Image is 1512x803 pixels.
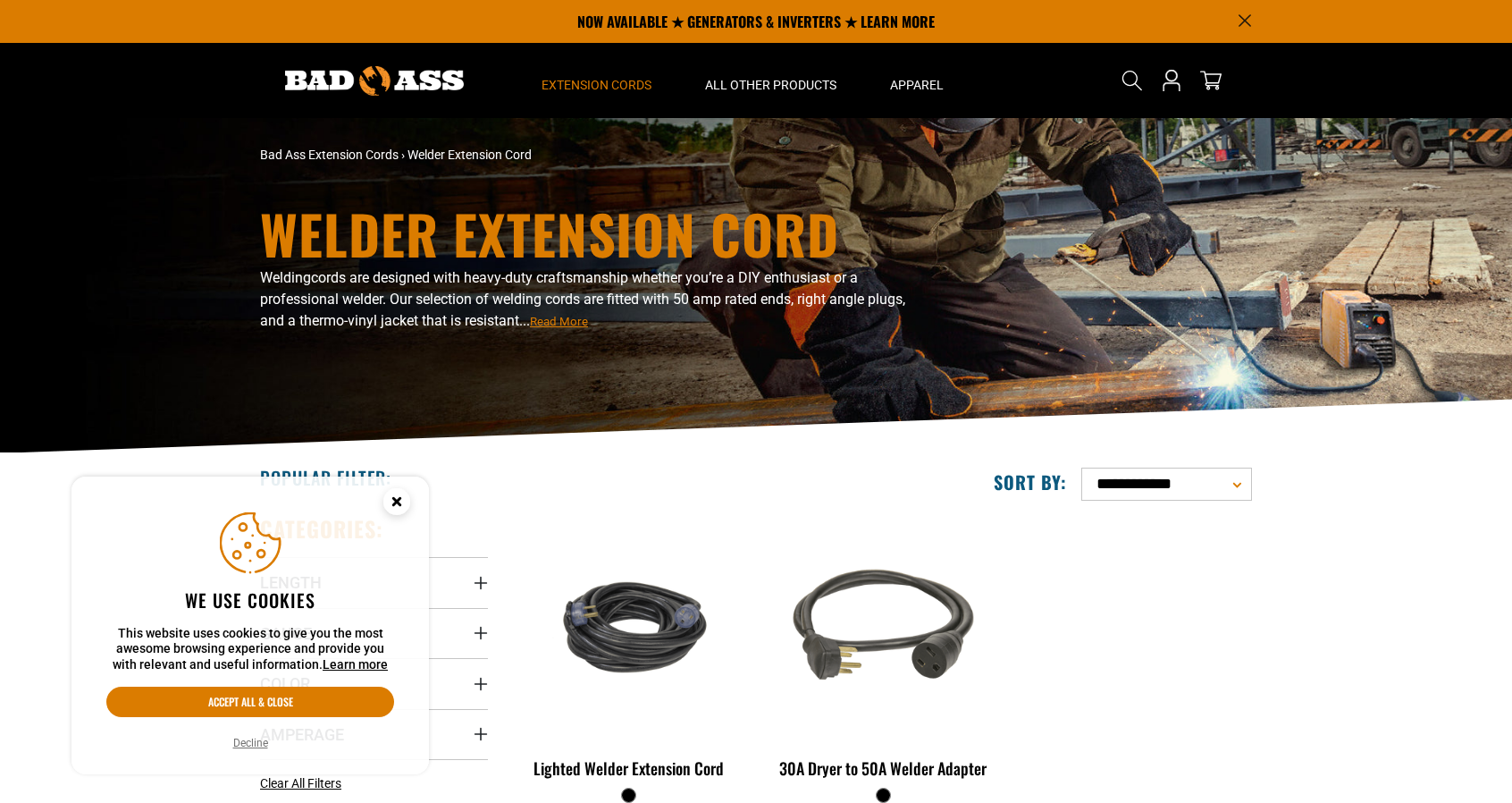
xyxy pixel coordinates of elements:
summary: Apparel [863,43,970,118]
a: Learn more [323,657,388,672]
summary: Extension Cords [515,43,678,118]
span: All Other Products [705,77,836,93]
span: cords are designed with heavy-duty craftsmanship whether you’re a DIY enthusiast or a professiona... [260,269,905,329]
p: Welding [260,267,912,332]
a: black 30A Dryer to 50A Welder Adapter [769,515,997,787]
p: This website uses cookies to give you the most awesome browsing experience and provide you with r... [106,626,394,673]
h2: We use cookies [106,588,394,612]
nav: breadcrumbs [260,146,912,165]
span: › [401,148,405,162]
span: Apparel [890,77,944,93]
img: black [517,558,742,696]
img: black [770,524,995,730]
aside: Cookie Consent [71,477,429,775]
button: Accept all & close [106,687,394,717]
summary: All Other Products [678,43,863,118]
span: Welder Extension Cord [407,148,532,162]
div: 30A Dryer to 50A Welder Adapter [769,760,997,776]
label: Sort by: [994,470,1067,494]
button: Decline [228,734,273,752]
a: black Lighted Welder Extension Cord [515,515,743,787]
span: Read More [530,315,588,328]
span: Clear All Filters [260,776,341,790]
div: Lighted Welder Extension Cord [515,760,743,776]
span: Extension Cords [542,77,651,93]
h1: Welder Extension Cord [260,207,912,260]
h2: Popular Filter: [260,466,391,489]
summary: Search [1118,66,1147,95]
a: Clear All Filters [260,774,349,793]
img: Bad Ass Extension Cords [285,66,464,96]
a: Bad Ass Extension Cords [260,148,399,162]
